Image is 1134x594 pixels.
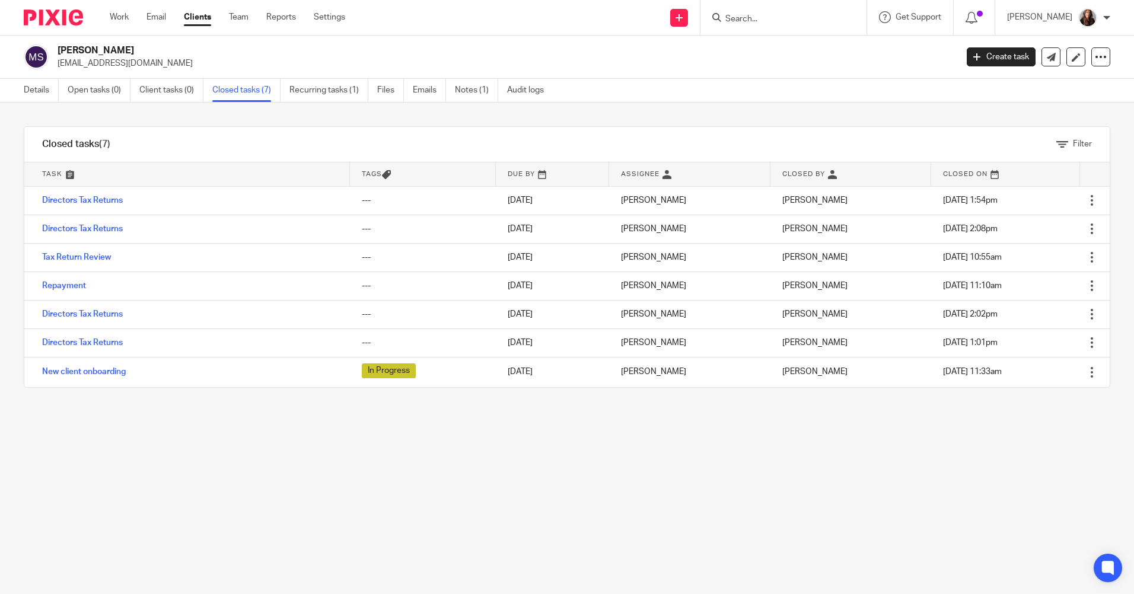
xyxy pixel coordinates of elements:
[229,11,249,23] a: Team
[377,79,404,102] a: Files
[507,79,553,102] a: Audit logs
[42,338,123,347] a: Directors Tax Returns
[943,225,998,233] span: [DATE] 2:08pm
[139,79,203,102] a: Client tasks (0)
[496,272,610,300] td: [DATE]
[943,310,998,318] span: [DATE] 2:02pm
[782,253,848,261] span: [PERSON_NAME]
[609,243,770,272] td: [PERSON_NAME]
[782,196,848,205] span: [PERSON_NAME]
[943,368,1002,376] span: [DATE] 11:33am
[42,310,123,318] a: Directors Tax Returns
[289,79,368,102] a: Recurring tasks (1)
[609,215,770,243] td: [PERSON_NAME]
[58,44,770,57] h2: [PERSON_NAME]
[455,79,498,102] a: Notes (1)
[782,310,848,318] span: [PERSON_NAME]
[24,9,83,25] img: Pixie
[609,300,770,328] td: [PERSON_NAME]
[314,11,345,23] a: Settings
[212,79,281,102] a: Closed tasks (7)
[362,251,484,263] div: ---
[609,272,770,300] td: [PERSON_NAME]
[68,79,130,102] a: Open tasks (0)
[42,368,126,376] a: New client onboarding
[24,79,59,102] a: Details
[496,328,610,357] td: [DATE]
[1007,11,1072,23] p: [PERSON_NAME]
[943,253,1002,261] span: [DATE] 10:55am
[609,328,770,357] td: [PERSON_NAME]
[496,357,610,387] td: [DATE]
[362,280,484,292] div: ---
[496,300,610,328] td: [DATE]
[362,223,484,235] div: ---
[782,338,848,347] span: [PERSON_NAME]
[42,282,86,290] a: Repayment
[24,44,49,69] img: svg%3E
[609,357,770,387] td: [PERSON_NAME]
[782,225,848,233] span: [PERSON_NAME]
[496,215,610,243] td: [DATE]
[896,13,941,21] span: Get Support
[362,363,416,378] span: In Progress
[184,11,211,23] a: Clients
[362,337,484,349] div: ---
[42,225,123,233] a: Directors Tax Returns
[350,162,496,186] th: Tags
[782,368,848,376] span: [PERSON_NAME]
[1078,8,1097,27] img: IMG_0011.jpg
[99,139,110,149] span: (7)
[413,79,446,102] a: Emails
[943,196,998,205] span: [DATE] 1:54pm
[782,282,848,290] span: [PERSON_NAME]
[266,11,296,23] a: Reports
[42,253,111,261] a: Tax Return Review
[42,138,110,151] h1: Closed tasks
[146,11,166,23] a: Email
[609,186,770,215] td: [PERSON_NAME]
[58,58,949,69] p: [EMAIL_ADDRESS][DOMAIN_NAME]
[42,196,123,205] a: Directors Tax Returns
[362,194,484,206] div: ---
[496,243,610,272] td: [DATE]
[496,186,610,215] td: [DATE]
[967,47,1036,66] a: Create task
[724,14,831,25] input: Search
[362,308,484,320] div: ---
[1073,140,1092,148] span: Filter
[943,338,998,347] span: [DATE] 1:01pm
[110,11,129,23] a: Work
[943,282,1002,290] span: [DATE] 11:10am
